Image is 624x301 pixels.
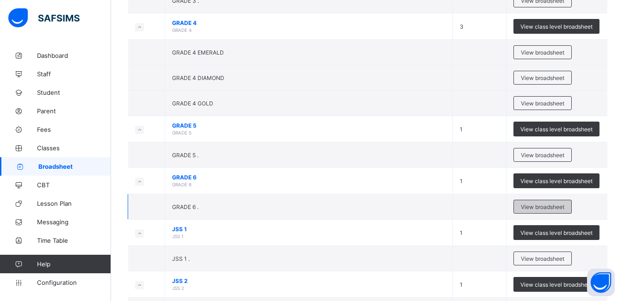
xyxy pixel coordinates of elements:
[172,122,445,129] span: GRADE 5
[513,96,572,103] a: View broadsheet
[37,237,111,244] span: Time Table
[521,255,564,262] span: View broadsheet
[172,226,445,233] span: JSS 1
[460,126,463,133] span: 1
[172,203,198,210] span: GRADE 6 .
[513,122,599,129] a: View class level broadsheet
[172,49,224,56] span: GRADE 4 EMERALD
[172,182,192,187] span: GRADE 6
[520,229,593,236] span: View class level broadsheet
[172,255,190,262] span: JSS 1 .
[37,181,111,189] span: CBT
[37,260,111,268] span: Help
[37,279,111,286] span: Configuration
[460,281,463,288] span: 1
[520,23,593,30] span: View class level broadsheet
[513,225,599,232] a: View class level broadsheet
[520,126,593,133] span: View class level broadsheet
[37,52,111,59] span: Dashboard
[37,89,111,96] span: Student
[520,178,593,184] span: View class level broadsheet
[8,8,80,28] img: safsims
[172,285,184,291] span: JSS 2
[172,130,192,135] span: GRADE 5
[172,174,445,181] span: GRADE 6
[37,126,111,133] span: Fees
[37,218,111,226] span: Messaging
[38,163,111,170] span: Broadsheet
[521,74,564,81] span: View broadsheet
[513,277,599,284] a: View class level broadsheet
[460,229,463,236] span: 1
[513,45,572,52] a: View broadsheet
[460,23,463,30] span: 3
[521,203,564,210] span: View broadsheet
[172,19,445,26] span: GRADE 4
[172,277,445,284] span: JSS 2
[37,107,111,115] span: Parent
[521,152,564,159] span: View broadsheet
[172,100,213,107] span: GRADE 4 GOLD
[172,152,198,159] span: GRADE 5 .
[513,19,599,26] a: View class level broadsheet
[513,252,572,258] a: View broadsheet
[520,281,593,288] span: View class level broadsheet
[172,74,224,81] span: GRADE 4 DIAMOND
[172,233,184,239] span: JSS 1
[513,173,599,180] a: View class level broadsheet
[37,144,111,152] span: Classes
[513,148,572,155] a: View broadsheet
[37,70,111,78] span: Staff
[172,27,192,33] span: GRADE 4
[460,178,463,184] span: 1
[37,200,111,207] span: Lesson Plan
[521,49,564,56] span: View broadsheet
[521,100,564,107] span: View broadsheet
[587,269,615,296] button: Open asap
[513,200,572,207] a: View broadsheet
[513,71,572,78] a: View broadsheet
